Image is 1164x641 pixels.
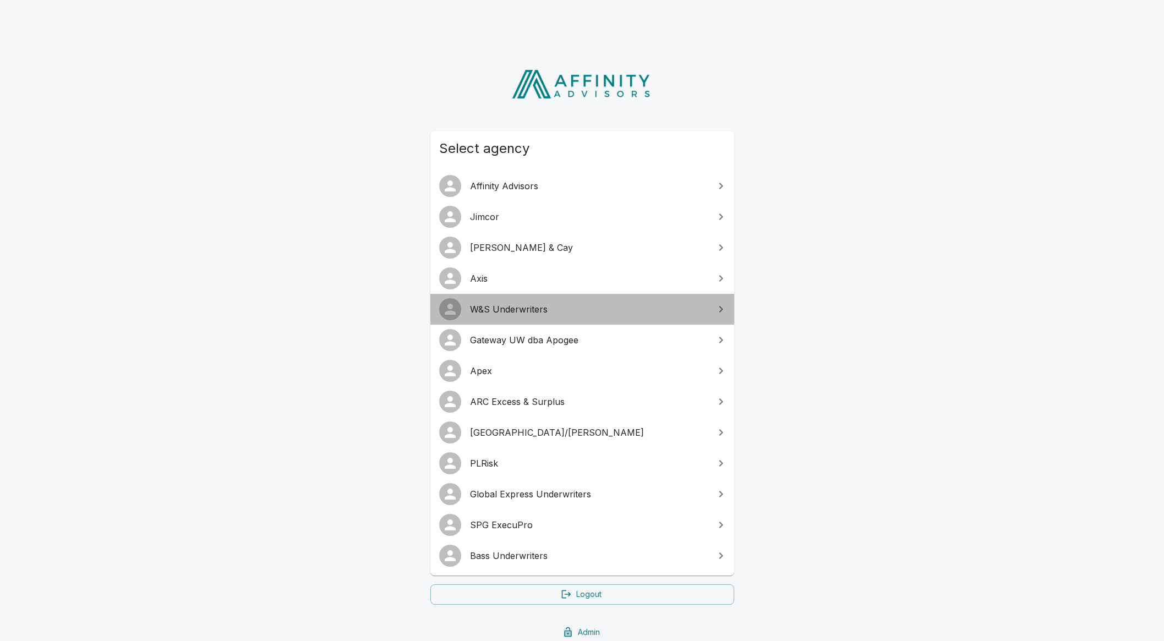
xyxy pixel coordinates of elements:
a: Bass Underwriters [430,540,734,571]
span: Global Express Underwriters [470,487,708,501]
span: Axis [470,272,708,285]
span: Select agency [439,140,725,157]
a: [GEOGRAPHIC_DATA]/[PERSON_NAME] [430,417,734,448]
img: Affinity Advisors Logo [503,66,661,102]
a: Axis [430,263,734,294]
span: Apex [470,364,708,377]
a: Gateway UW dba Apogee [430,325,734,355]
a: Apex [430,355,734,386]
span: Bass Underwriters [470,549,708,562]
a: ARC Excess & Surplus [430,386,734,417]
span: PLRisk [470,457,708,470]
span: SPG ExecuPro [470,518,708,532]
span: [PERSON_NAME] & Cay [470,241,708,254]
a: SPG ExecuPro [430,509,734,540]
span: Gateway UW dba Apogee [470,333,708,347]
span: ARC Excess & Surplus [470,395,708,408]
a: PLRisk [430,448,734,479]
a: Global Express Underwriters [430,479,734,509]
a: Affinity Advisors [430,171,734,201]
a: [PERSON_NAME] & Cay [430,232,734,263]
span: Affinity Advisors [470,179,708,193]
span: Jimcor [470,210,708,223]
span: [GEOGRAPHIC_DATA]/[PERSON_NAME] [470,426,708,439]
a: Logout [430,584,734,605]
a: Jimcor [430,201,734,232]
a: W&S Underwriters [430,294,734,325]
span: W&S Underwriters [470,303,708,316]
